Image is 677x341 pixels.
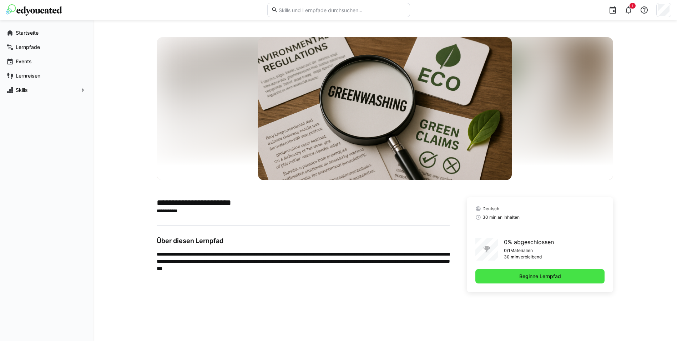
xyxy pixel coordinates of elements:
[504,254,518,260] p: 30 min
[504,248,510,253] p: 0/1
[510,248,533,253] p: Materialien
[483,206,499,212] span: Deutsch
[518,254,542,260] p: verbleibend
[632,4,633,8] span: 1
[157,237,450,245] h3: Über diesen Lernpfad
[483,214,520,220] span: 30 min an Inhalten
[475,269,605,283] button: Beginne Lernpfad
[504,238,554,246] p: 0% abgeschlossen
[278,7,406,13] input: Skills und Lernpfade durchsuchen…
[518,273,562,280] span: Beginne Lernpfad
